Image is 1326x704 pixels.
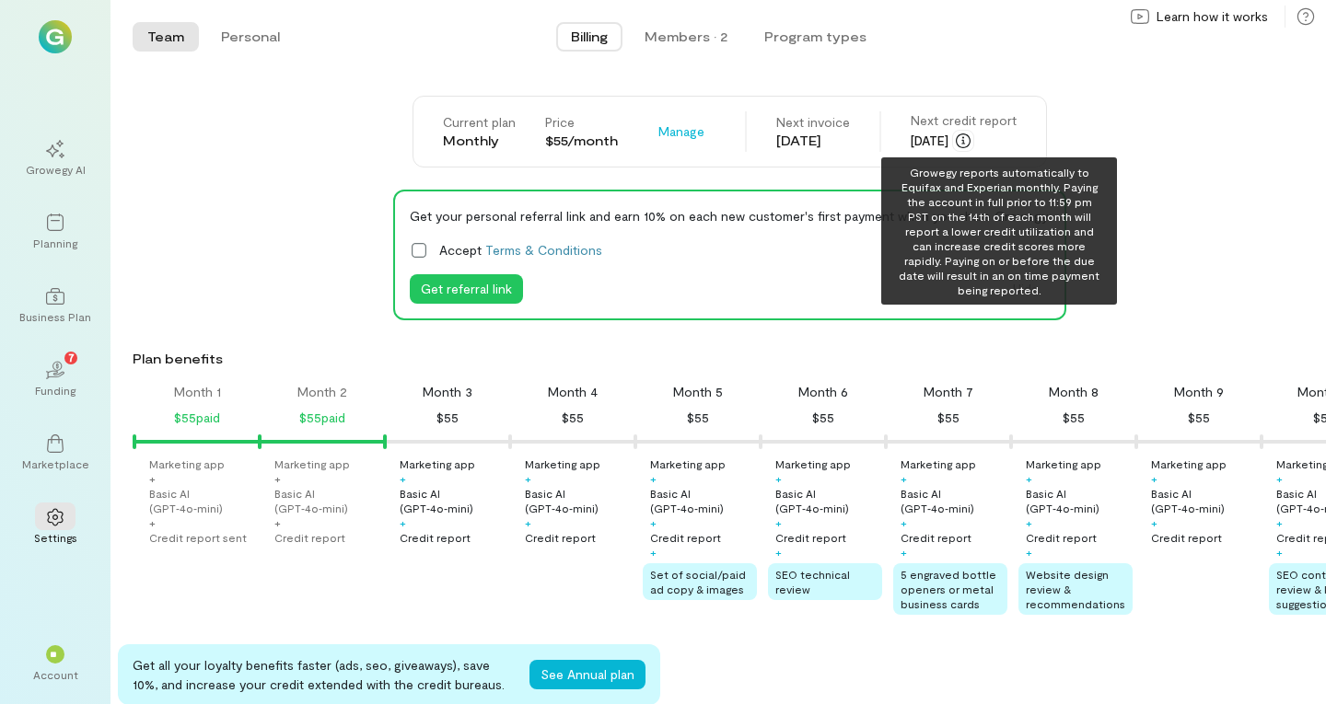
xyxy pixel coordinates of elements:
[571,28,608,46] span: Billing
[647,117,715,146] button: Manage
[775,568,850,595] span: SEO technical review
[423,383,472,401] div: Month 3
[33,236,77,250] div: Planning
[174,383,221,401] div: Month 1
[1151,530,1222,545] div: Credit report
[443,132,516,150] div: Monthly
[33,667,78,682] div: Account
[1026,530,1097,545] div: Credit report
[775,456,851,471] div: Marketing app
[1276,471,1283,486] div: +
[901,568,996,610] span: 5 engraved bottle openers or metal business cards
[525,486,632,515] div: Basic AI (GPT‑4o‑mini)
[901,471,907,486] div: +
[1151,471,1157,486] div: +
[26,162,86,177] div: Growegy AI
[775,486,882,515] div: Basic AI (GPT‑4o‑mini)
[545,113,618,132] div: Price
[174,407,220,429] div: $55 paid
[687,407,709,429] div: $55
[297,383,347,401] div: Month 2
[924,383,973,401] div: Month 7
[485,242,602,258] a: Terms & Conditions
[937,407,960,429] div: $55
[525,471,531,486] div: +
[548,383,598,401] div: Month 4
[19,309,91,324] div: Business Plan
[650,471,657,486] div: +
[22,420,88,486] a: Marketplace
[776,113,850,132] div: Next invoice
[400,456,475,471] div: Marketing app
[1026,471,1032,486] div: +
[149,471,156,486] div: +
[443,113,516,132] div: Current plan
[650,486,757,515] div: Basic AI (GPT‑4o‑mini)
[439,240,602,260] span: Accept
[400,471,406,486] div: +
[650,568,746,595] span: Set of social/paid ad copy & images
[1174,383,1224,401] div: Month 9
[812,407,834,429] div: $55
[22,493,88,560] a: Settings
[1157,7,1268,26] span: Learn how it works
[133,350,1319,368] div: Plan benefits
[650,530,721,545] div: Credit report
[274,515,281,530] div: +
[22,199,88,265] a: Planning
[776,132,850,150] div: [DATE]
[149,486,256,515] div: Basic AI (GPT‑4o‑mini)
[525,530,596,545] div: Credit report
[1026,456,1101,471] div: Marketing app
[274,486,381,515] div: Basic AI (GPT‑4o‑mini)
[1026,486,1133,515] div: Basic AI (GPT‑4o‑mini)
[901,515,907,530] div: +
[1151,456,1227,471] div: Marketing app
[901,486,1007,515] div: Basic AI (GPT‑4o‑mini)
[1002,274,1050,304] button: Hide
[911,111,1017,130] div: Next credit report
[775,530,846,545] div: Credit report
[901,530,971,545] div: Credit report
[1188,407,1210,429] div: $55
[274,456,350,471] div: Marketing app
[1026,568,1125,610] span: Website design review & recommendations
[1276,545,1283,560] div: +
[1026,545,1032,560] div: +
[562,407,584,429] div: $55
[645,28,727,46] div: Members · 2
[299,407,345,429] div: $55 paid
[556,22,622,52] button: Billing
[149,530,247,545] div: Credit report sent
[1063,407,1085,429] div: $55
[34,530,77,545] div: Settings
[22,456,89,471] div: Marketplace
[525,456,600,471] div: Marketing app
[436,407,459,429] div: $55
[650,545,657,560] div: +
[149,456,225,471] div: Marketing app
[400,515,406,530] div: +
[133,655,515,694] div: Get all your loyalty benefits faster (ads, seo, giveaways), save 10%, and increase your credit ex...
[775,515,782,530] div: +
[673,383,723,401] div: Month 5
[274,530,345,545] div: Credit report
[911,130,1017,152] div: [DATE]
[1026,515,1032,530] div: +
[545,132,618,150] div: $55/month
[658,122,704,141] span: Manage
[1049,383,1099,401] div: Month 8
[400,530,471,545] div: Credit report
[525,515,531,530] div: +
[630,22,742,52] button: Members · 2
[400,486,506,515] div: Basic AI (GPT‑4o‑mini)
[650,456,726,471] div: Marketing app
[650,515,657,530] div: +
[775,545,782,560] div: +
[1151,515,1157,530] div: +
[22,346,88,412] a: Funding
[68,349,75,365] span: 7
[901,545,907,560] div: +
[750,22,881,52] button: Program types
